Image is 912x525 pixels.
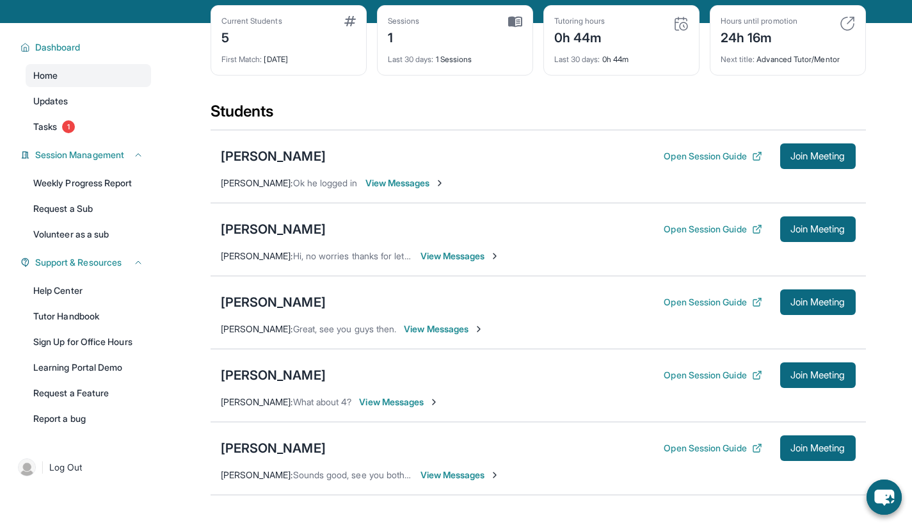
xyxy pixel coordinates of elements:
span: Join Meeting [790,444,845,452]
button: Session Management [30,149,143,161]
span: Dashboard [35,41,81,54]
button: Open Session Guide [664,150,762,163]
button: Dashboard [30,41,143,54]
img: Chevron-Right [435,178,445,188]
img: card [508,16,522,28]
img: Chevron-Right [429,397,439,407]
span: 1 [62,120,75,133]
a: Tasks1 [26,115,151,138]
div: [PERSON_NAME] [221,220,326,238]
button: Join Meeting [780,216,856,242]
img: Chevron-Right [490,470,500,480]
button: Open Session Guide [664,296,762,309]
span: [PERSON_NAME] : [221,177,293,188]
div: [PERSON_NAME] [221,147,326,165]
a: Weekly Progress Report [26,172,151,195]
span: Join Meeting [790,371,845,379]
a: Request a Feature [26,382,151,405]
img: card [840,16,855,31]
span: What about 4? [293,396,352,407]
div: Tutoring hours [554,16,605,26]
span: View Messages [420,250,500,262]
span: Last 30 days : [388,54,434,64]
div: 0h 44m [554,47,689,65]
span: View Messages [420,469,500,481]
span: View Messages [365,177,445,190]
div: [PERSON_NAME] [221,293,326,311]
button: Join Meeting [780,143,856,169]
div: Advanced Tutor/Mentor [721,47,855,65]
span: [PERSON_NAME] : [221,323,293,334]
span: Home [33,69,58,82]
span: View Messages [359,396,439,408]
div: Students [211,101,866,129]
div: 0h 44m [554,26,605,47]
div: 1 Sessions [388,47,522,65]
span: Tasks [33,120,57,133]
span: Join Meeting [790,225,845,233]
span: Ok he logged in [293,177,358,188]
button: Join Meeting [780,289,856,315]
span: Updates [33,95,68,108]
a: Report a bug [26,407,151,430]
img: user-img [18,458,36,476]
span: View Messages [404,323,484,335]
a: Updates [26,90,151,113]
a: |Log Out [13,453,151,481]
a: Volunteer as a sub [26,223,151,246]
button: Open Session Guide [664,223,762,236]
div: [PERSON_NAME] [221,439,326,457]
span: Sounds good, see you both then :) [293,469,433,480]
span: [PERSON_NAME] : [221,469,293,480]
span: [PERSON_NAME] : [221,250,293,261]
a: Help Center [26,279,151,302]
span: [PERSON_NAME] : [221,396,293,407]
span: | [41,460,44,475]
a: Home [26,64,151,87]
span: Next title : [721,54,755,64]
a: Sign Up for Office Hours [26,330,151,353]
button: Join Meeting [780,362,856,388]
img: Chevron-Right [490,251,500,261]
button: Join Meeting [780,435,856,461]
div: 5 [221,26,282,47]
span: Log Out [49,461,83,474]
span: Support & Resources [35,256,122,269]
img: card [344,16,356,26]
div: 24h 16m [721,26,797,47]
div: Current Students [221,16,282,26]
span: First Match : [221,54,262,64]
a: Tutor Handbook [26,305,151,328]
img: Chevron-Right [474,324,484,334]
div: 1 [388,26,420,47]
button: chat-button [867,480,902,515]
div: Sessions [388,16,420,26]
img: card [673,16,689,31]
span: Hi, no worries thanks for letting me know! Have a great rest of your day [293,250,581,261]
button: Open Session Guide [664,369,762,382]
button: Support & Resources [30,256,143,269]
span: Join Meeting [790,152,845,160]
span: Session Management [35,149,124,161]
span: Last 30 days : [554,54,600,64]
div: [DATE] [221,47,356,65]
a: Learning Portal Demo [26,356,151,379]
div: Hours until promotion [721,16,797,26]
a: Request a Sub [26,197,151,220]
span: Join Meeting [790,298,845,306]
div: [PERSON_NAME] [221,366,326,384]
span: Great, see you guys then. [293,323,397,334]
button: Open Session Guide [664,442,762,455]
